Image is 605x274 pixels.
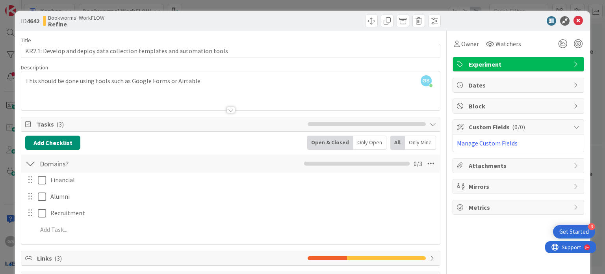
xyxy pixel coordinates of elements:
[469,182,570,191] span: Mirrors
[461,39,479,48] span: Owner
[25,76,436,86] p: This should be done using tools such as Google Forms or Airtable
[469,203,570,212] span: Metrics
[469,80,570,90] span: Dates
[405,136,436,150] div: Only Mine
[37,253,303,263] span: Links
[414,159,422,168] span: 0 / 3
[496,39,521,48] span: Watchers
[469,60,570,69] span: Experiment
[21,64,48,71] span: Description
[50,209,434,218] p: Recruitment
[307,136,353,150] div: Open & Closed
[40,3,44,9] div: 9+
[390,136,405,150] div: All
[50,192,434,201] p: Alumni
[469,122,570,132] span: Custom Fields
[469,101,570,111] span: Block
[588,223,595,230] div: 3
[48,21,104,27] b: Refine
[37,119,303,129] span: Tasks
[27,17,39,25] b: 4642
[48,15,104,21] span: Bookworms' WorkFLOW
[37,157,214,171] input: Add Checklist...
[553,225,595,239] div: Open Get Started checklist, remaining modules: 3
[25,136,80,150] button: Add Checklist
[353,136,386,150] div: Only Open
[457,139,518,147] a: Manage Custom Fields
[469,161,570,170] span: Attachments
[21,44,440,58] input: type card name here...
[421,75,432,86] span: GS
[54,254,62,262] span: ( 3 )
[17,1,36,11] span: Support
[559,228,589,236] div: Get Started
[56,120,64,128] span: ( 3 )
[21,16,39,26] span: ID
[512,123,525,131] span: ( 0/0 )
[50,175,434,185] p: Financial
[21,37,31,44] label: Title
